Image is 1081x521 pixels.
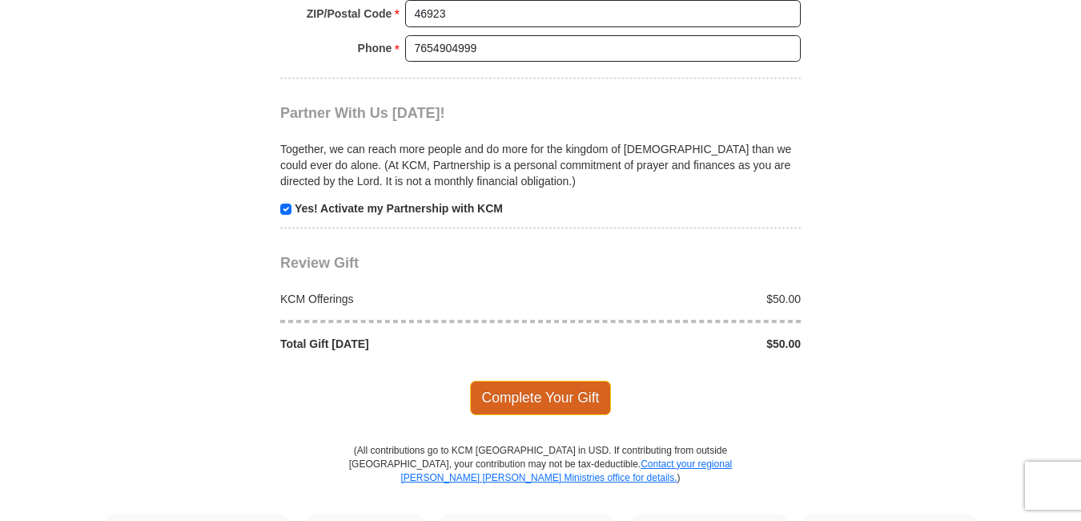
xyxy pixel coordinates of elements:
a: Contact your regional [PERSON_NAME] [PERSON_NAME] Ministries office for details. [400,458,732,483]
div: $50.00 [540,336,810,352]
span: Review Gift [280,255,359,271]
div: $50.00 [540,291,810,307]
span: Complete Your Gift [470,381,612,414]
strong: Phone [358,37,392,59]
div: Total Gift [DATE] [272,336,541,352]
div: KCM Offerings [272,291,541,307]
p: Together, we can reach more people and do more for the kingdom of [DEMOGRAPHIC_DATA] than we coul... [280,141,801,189]
span: Partner With Us [DATE]! [280,105,445,121]
strong: ZIP/Postal Code [307,2,392,25]
strong: Yes! Activate my Partnership with KCM [295,202,503,215]
p: (All contributions go to KCM [GEOGRAPHIC_DATA] in USD. If contributing from outside [GEOGRAPHIC_D... [348,444,733,514]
